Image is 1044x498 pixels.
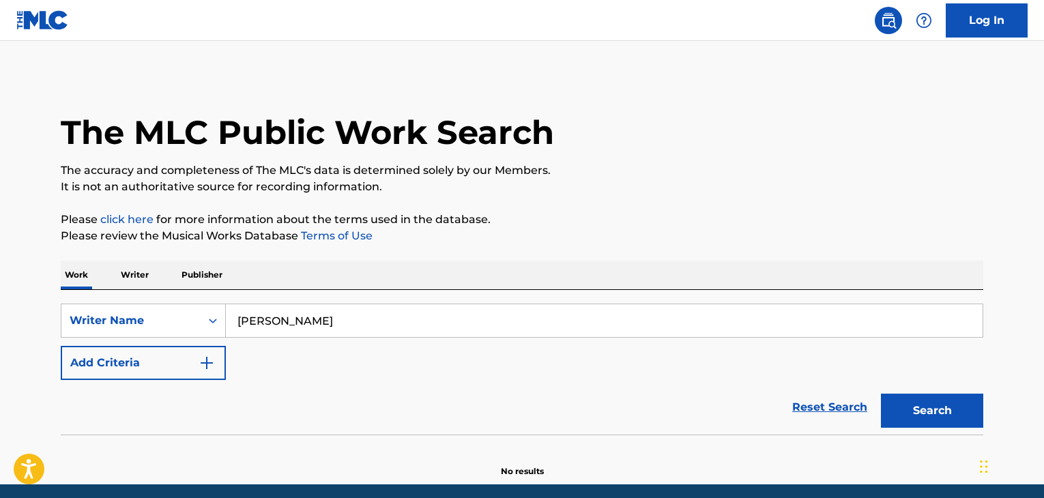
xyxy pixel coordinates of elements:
p: It is not an authoritative source for recording information. [61,179,983,195]
h1: The MLC Public Work Search [61,112,554,153]
p: Please review the Musical Works Database [61,228,983,244]
a: Public Search [875,7,902,34]
p: Publisher [177,261,227,289]
img: MLC Logo [16,10,69,30]
div: Виджет чата [976,433,1044,498]
p: Writer [117,261,153,289]
a: Log In [946,3,1028,38]
div: Перетащить [980,446,988,487]
img: help [916,12,932,29]
img: search [880,12,897,29]
div: Help [910,7,938,34]
p: The accuracy and completeness of The MLC's data is determined solely by our Members. [61,162,983,179]
a: click here [100,213,154,226]
button: Add Criteria [61,346,226,380]
div: Writer Name [70,312,192,329]
form: Search Form [61,304,983,435]
a: Terms of Use [298,229,373,242]
iframe: Resource Center [1006,310,1044,420]
iframe: Chat Widget [976,433,1044,498]
img: 9d2ae6d4665cec9f34b9.svg [199,355,215,371]
p: Work [61,261,92,289]
button: Search [881,394,983,428]
p: Please for more information about the terms used in the database. [61,211,983,228]
p: No results [501,449,544,478]
a: Reset Search [785,392,874,422]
